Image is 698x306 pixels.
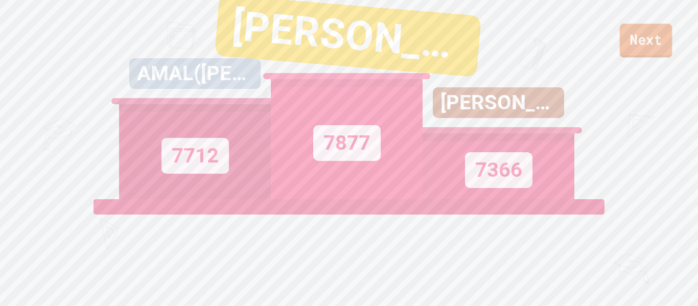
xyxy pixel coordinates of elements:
div: [PERSON_NAME] [433,87,564,118]
a: Next [620,23,672,57]
div: 7366 [465,152,532,188]
div: 7712 [161,138,229,174]
div: 7877 [313,125,381,161]
div: AMAL([PERSON_NAME]) [129,58,261,89]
